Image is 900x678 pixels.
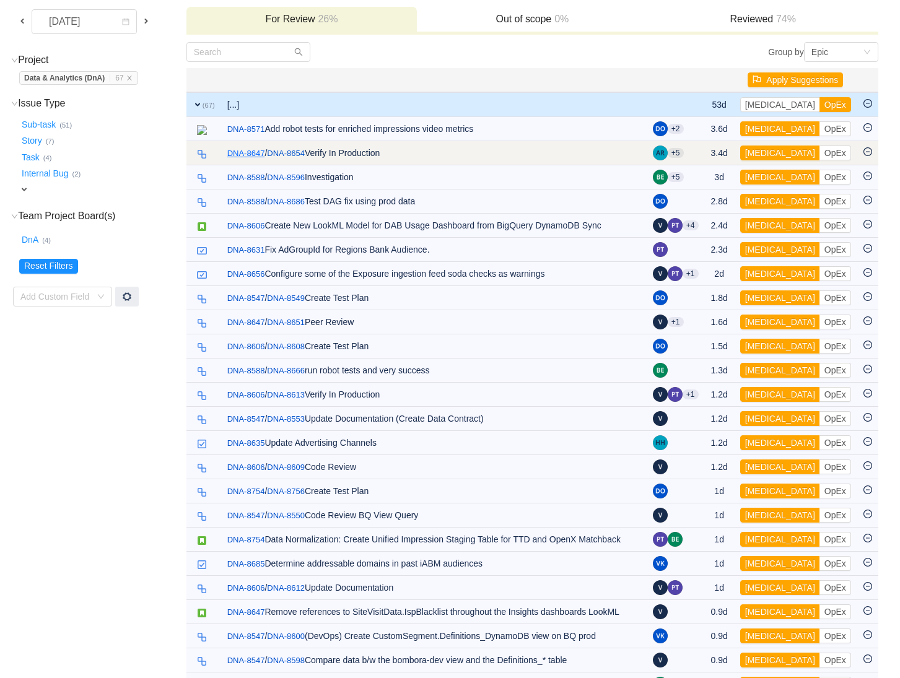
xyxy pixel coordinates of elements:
[740,508,820,523] button: [MEDICAL_DATA]
[653,411,668,426] img: V
[221,503,647,528] td: Code Review BQ View Query
[819,339,851,354] button: OpEx
[653,387,668,402] img: V
[819,97,851,112] button: OpEx
[227,462,268,472] span: /
[227,655,268,665] span: /
[863,48,871,57] i: icon: down
[197,367,207,376] img: 10316
[267,461,305,474] a: DNA-8609
[197,536,207,545] img: 10315
[819,266,851,281] button: OpEx
[705,334,734,359] td: 1.5d
[186,42,310,62] input: Search
[740,363,820,378] button: [MEDICAL_DATA]
[653,508,668,523] img: V
[705,189,734,214] td: 2.8d
[197,342,207,352] img: 10316
[653,170,668,185] img: BE
[19,97,185,110] h3: Issue Type
[24,74,105,82] strong: Data & Analytics (DnA)
[221,528,647,552] td: Data Normalization: Create Unified Impression Staging Table for TTD and OpenX Matchback
[683,269,699,279] aui-badge: +1
[863,413,872,422] i: icon: minus-circle
[863,244,872,253] i: icon: minus-circle
[819,484,851,498] button: OpEx
[819,363,851,378] button: OpEx
[197,487,207,497] img: 10316
[819,242,851,257] button: OpEx
[227,365,265,377] a: DNA-8588
[423,13,641,25] h3: Out of scope
[705,165,734,189] td: 3d
[267,316,305,329] a: DNA-8651
[197,391,207,401] img: 10316
[19,115,59,134] button: Sub-task
[863,292,872,301] i: icon: minus-circle
[748,72,843,87] button: icon: flagApply Suggestions
[863,172,872,180] i: icon: minus-circle
[653,315,668,329] img: V
[197,270,207,280] img: 10300
[315,14,338,24] span: 26%
[773,14,796,24] span: 74%
[203,102,215,109] small: (67)
[740,484,820,498] button: [MEDICAL_DATA]
[863,437,872,446] i: icon: minus-circle
[227,534,265,546] a: DNA-8754
[221,552,647,576] td: Determine addressable domains in past iABM audiences
[227,630,265,643] a: DNA-8547
[267,510,305,522] a: DNA-8550
[668,266,683,281] img: PT
[122,18,129,27] i: icon: calendar
[819,218,851,233] button: OpEx
[705,92,734,117] td: 53d
[819,146,851,160] button: OpEx
[668,387,683,402] img: PT
[197,149,207,159] img: 10316
[227,196,265,208] a: DNA-8588
[197,415,207,425] img: 10316
[227,631,268,641] span: /
[705,624,734,648] td: 0.9d
[227,244,265,256] a: DNA-8631
[863,389,872,398] i: icon: minus-circle
[740,290,820,305] button: [MEDICAL_DATA]
[740,218,820,233] button: [MEDICAL_DATA]
[705,576,734,600] td: 1d
[653,604,668,619] img: V
[653,628,668,643] img: VK
[227,413,265,425] a: DNA-8547
[227,341,265,353] a: DNA-8606
[197,222,207,232] img: 10315
[819,290,851,305] button: OpEx
[227,293,268,303] span: /
[668,317,684,327] aui-badge: +1
[197,584,207,594] img: 10316
[740,339,820,354] button: [MEDICAL_DATA]
[221,624,647,648] td: (DevOps) Create CustomSegment.Definitions_DynamoDB view on BQ prod
[668,148,684,158] aui-badge: +5
[197,463,207,473] img: 10316
[819,459,851,474] button: OpEx
[227,172,268,182] span: /
[227,220,265,232] a: DNA-8606
[221,431,647,455] td: Update Advertising Channels
[115,74,123,82] span: 67
[705,407,734,431] td: 1.2d
[683,389,699,399] aui-badge: +1
[221,117,647,141] td: Add robot tests for enriched impressions video metrics
[20,290,91,303] div: Add Custom Field
[740,435,820,450] button: [MEDICAL_DATA]
[740,121,820,136] button: [MEDICAL_DATA]
[653,13,872,25] h3: Reviewed
[740,387,820,402] button: [MEDICAL_DATA]
[819,121,851,136] button: OpEx
[863,654,872,663] i: icon: minus-circle
[819,508,851,523] button: OpEx
[227,148,268,158] span: /
[819,435,851,450] button: OpEx
[740,146,820,160] button: [MEDICAL_DATA]
[267,341,305,353] a: DNA-8608
[227,437,265,450] a: DNA-8635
